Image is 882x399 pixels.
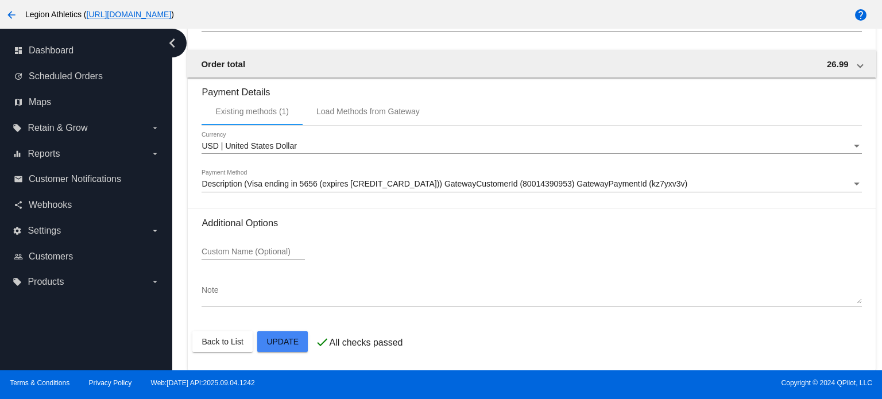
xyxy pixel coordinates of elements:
[257,331,308,352] button: Update
[29,251,73,262] span: Customers
[14,252,23,261] i: people_outline
[28,226,61,236] span: Settings
[316,107,420,116] div: Load Methods from Gateway
[202,247,305,257] input: Custom Name (Optional)
[87,10,172,19] a: [URL][DOMAIN_NAME]
[202,142,861,151] mat-select: Currency
[150,123,160,133] i: arrow_drop_down
[29,200,72,210] span: Webhooks
[28,149,60,159] span: Reports
[29,174,121,184] span: Customer Notifications
[151,379,255,387] a: Web:[DATE] API:2025.09.04.1242
[192,331,252,352] button: Back to List
[14,46,23,55] i: dashboard
[14,170,160,188] a: email Customer Notifications
[14,247,160,266] a: people_outline Customers
[827,59,849,69] span: 26.99
[150,226,160,235] i: arrow_drop_down
[202,179,687,188] span: Description (Visa ending in 5656 (expires [CREDIT_CARD_DATA])) GatewayCustomerId (80014390953) Ga...
[28,277,64,287] span: Products
[13,149,22,158] i: equalizer
[5,8,18,22] mat-icon: arrow_back
[25,10,174,19] span: Legion Athletics ( )
[14,196,160,214] a: share Webhooks
[28,123,87,133] span: Retain & Grow
[29,97,51,107] span: Maps
[13,277,22,286] i: local_offer
[14,41,160,60] a: dashboard Dashboard
[29,71,103,82] span: Scheduled Orders
[215,107,289,116] div: Existing methods (1)
[202,78,861,98] h3: Payment Details
[187,50,876,78] mat-expansion-panel-header: Order total 26.99
[14,175,23,184] i: email
[13,123,22,133] i: local_offer
[266,337,299,346] span: Update
[29,45,73,56] span: Dashboard
[202,218,861,228] h3: Additional Options
[451,379,872,387] span: Copyright © 2024 QPilot, LLC
[201,59,245,69] span: Order total
[202,180,861,189] mat-select: Payment Method
[14,67,160,86] a: update Scheduled Orders
[10,379,69,387] a: Terms & Conditions
[315,335,329,349] mat-icon: check
[150,277,160,286] i: arrow_drop_down
[329,338,403,348] p: All checks passed
[13,226,22,235] i: settings
[150,149,160,158] i: arrow_drop_down
[89,379,132,387] a: Privacy Policy
[202,337,243,346] span: Back to List
[14,93,160,111] a: map Maps
[14,72,23,81] i: update
[202,141,296,150] span: USD | United States Dollar
[854,8,868,22] mat-icon: help
[14,200,23,210] i: share
[163,34,181,52] i: chevron_left
[14,98,23,107] i: map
